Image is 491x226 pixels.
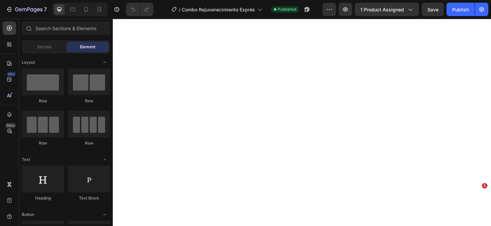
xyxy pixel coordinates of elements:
[99,57,110,68] span: Toggle open
[44,5,47,13] p: 7
[182,6,255,13] span: Combo Rejuvenecimiento Exprés
[22,98,64,104] div: Row
[22,59,35,65] span: Layout
[68,140,110,146] div: Row
[422,3,444,16] button: Save
[22,140,64,146] div: Row
[6,71,16,77] div: 450
[22,157,30,163] span: Text
[68,195,110,201] div: Text Block
[99,209,110,220] span: Toggle open
[3,3,50,16] button: 7
[427,7,438,12] span: Save
[22,21,110,35] input: Search Sections & Elements
[80,44,95,50] span: Element
[37,44,52,50] span: Section
[452,6,469,13] div: Publish
[99,154,110,165] span: Toggle open
[22,212,34,218] span: Button
[126,3,153,16] div: Undo/Redo
[68,98,110,104] div: Row
[482,183,487,188] span: 1
[5,123,16,128] div: Beta
[446,3,475,16] button: Publish
[468,193,484,209] iframe: Intercom live chat
[278,6,296,12] span: Published
[179,6,180,13] span: /
[355,3,419,16] button: 1 product assigned
[360,6,404,13] span: 1 product assigned
[22,195,64,201] div: Heading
